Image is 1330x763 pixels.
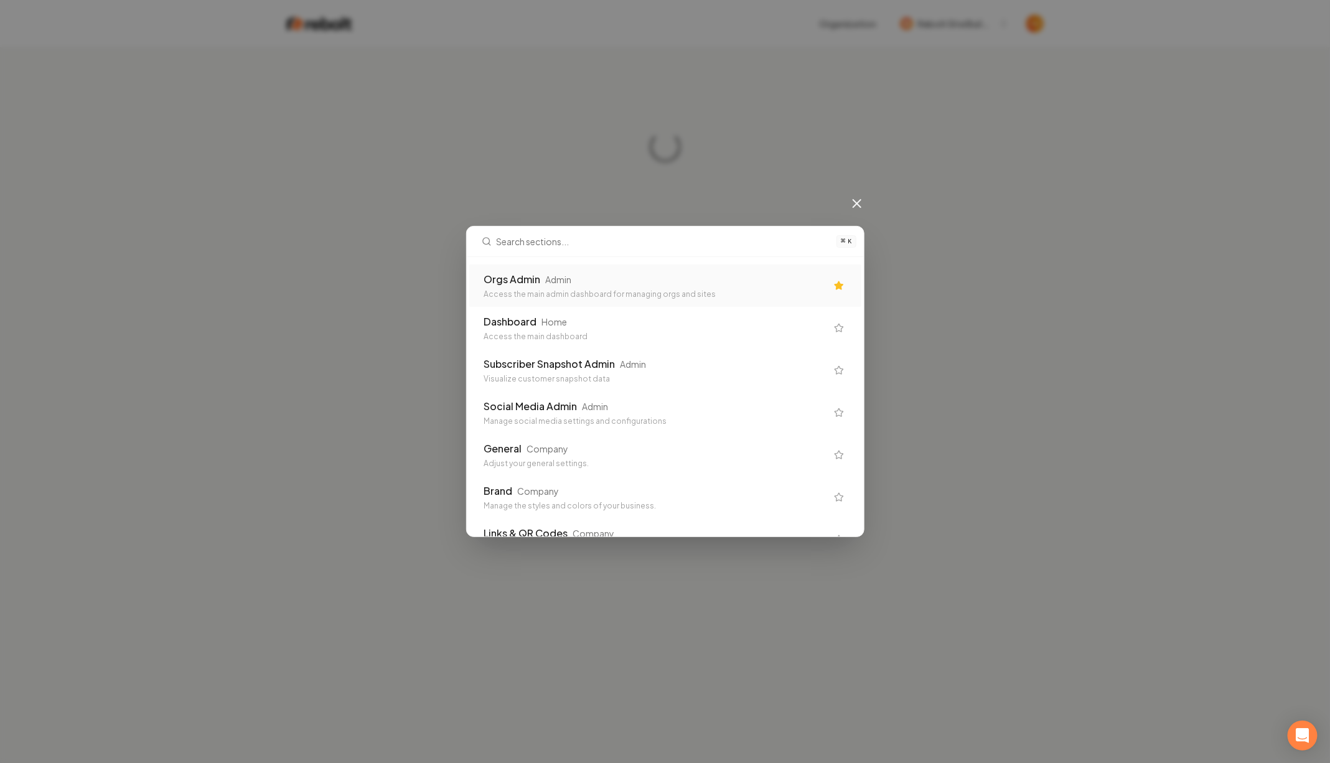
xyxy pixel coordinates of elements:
[573,527,615,540] div: Company
[484,314,537,329] div: Dashboard
[546,273,572,286] div: Admin
[518,485,560,497] div: Company
[484,357,616,372] div: Subscriber Snapshot Admin
[542,316,568,328] div: Home
[484,374,827,384] div: Visualize customer snapshot data
[484,289,827,299] div: Access the main admin dashboard for managing orgs and sites
[583,400,609,413] div: Admin
[484,399,578,414] div: Social Media Admin
[527,442,569,455] div: Company
[467,257,864,536] div: Search sections...
[484,416,827,426] div: Manage social media settings and configurations
[484,526,568,541] div: Links & QR Codes
[484,272,541,287] div: Orgs Admin
[497,227,830,256] input: Search sections...
[1288,721,1318,751] div: Open Intercom Messenger
[484,332,827,342] div: Access the main dashboard
[484,459,827,469] div: Adjust your general settings.
[484,484,513,499] div: Brand
[484,501,827,511] div: Manage the styles and colors of your business.
[484,441,522,456] div: General
[621,358,647,370] div: Admin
